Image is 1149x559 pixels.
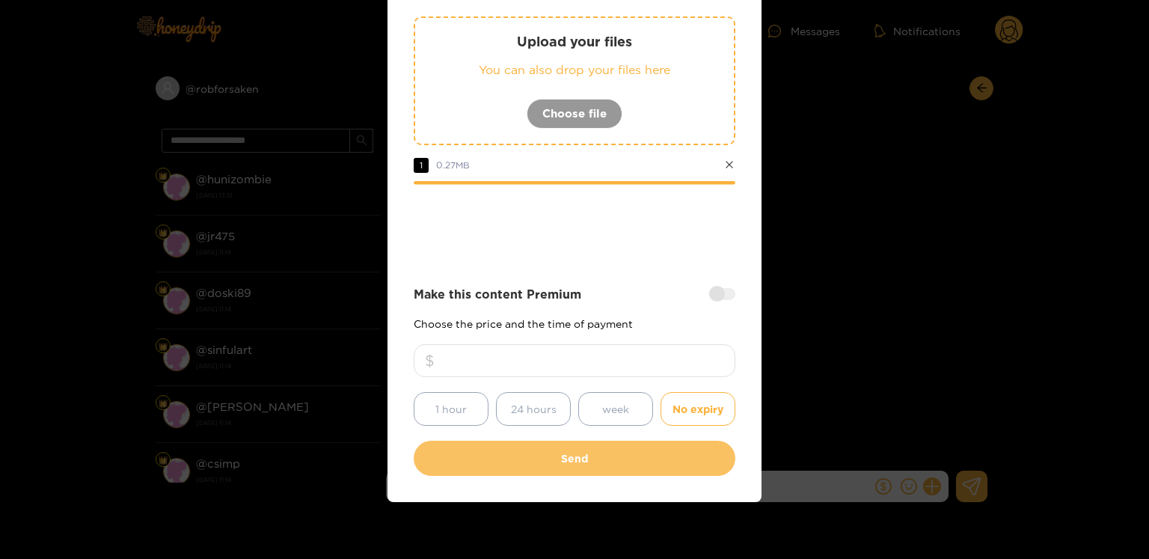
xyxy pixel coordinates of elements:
p: Upload your files [445,33,704,50]
span: week [602,400,629,418]
span: 1 [414,158,429,173]
button: No expiry [661,392,735,426]
button: 1 hour [414,392,488,426]
span: 24 hours [511,400,557,418]
span: 0.27 MB [436,160,470,170]
p: You can also drop your files here [445,61,704,79]
strong: Make this content Premium [414,286,581,303]
p: Choose the price and the time of payment [414,318,735,329]
button: Send [414,441,735,476]
span: 1 hour [435,400,467,418]
button: Choose file [527,99,622,129]
button: week [578,392,653,426]
button: 24 hours [496,392,571,426]
span: No expiry [672,400,723,418]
